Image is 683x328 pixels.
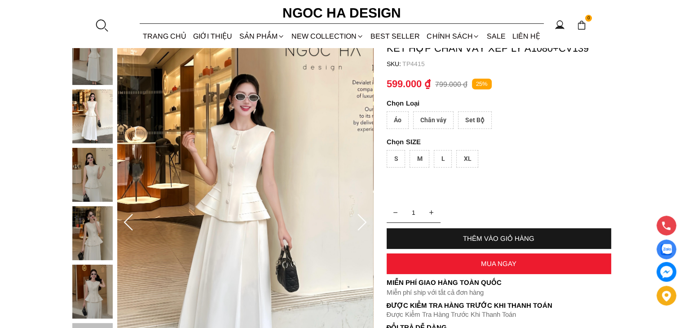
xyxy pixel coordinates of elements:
[458,111,492,129] div: Set Bộ
[423,24,483,48] div: Chính sách
[367,24,423,48] a: BEST SELLER
[387,235,611,242] div: THÊM VÀO GIỎ HÀNG
[387,279,502,286] font: Miễn phí giao hàng toàn quốc
[577,20,586,30] img: img-CART-ICON-ksit0nf1
[434,150,452,168] div: L
[387,138,611,146] p: SIZE
[387,111,409,129] div: Áo
[72,31,113,85] img: Milan Set _ Áo Cut Out Tùng Không Tay Kết Hợp Chân Váy Xếp Ly A1080+CV139_mini_0
[410,150,429,168] div: M
[657,239,676,259] a: Display image
[72,265,113,319] img: Milan Set _ Áo Cut Out Tùng Không Tay Kết Hợp Chân Váy Xếp Ly A1080+CV139_mini_4
[585,15,592,22] span: 0
[387,301,611,310] p: Được Kiểm Tra Hàng Trước Khi Thanh Toán
[435,80,467,89] p: 799.000 ₫
[483,24,509,48] a: SALE
[274,2,409,24] a: Ngoc Ha Design
[472,79,492,90] p: 25%
[72,206,113,260] img: Milan Set _ Áo Cut Out Tùng Không Tay Kết Hợp Chân Váy Xếp Ly A1080+CV139_mini_3
[387,288,484,296] font: Miễn phí ship với tất cả đơn hàng
[387,260,611,267] div: MUA NGAY
[387,150,405,168] div: S
[657,262,676,282] a: messenger
[509,24,543,48] a: LIÊN HỆ
[387,60,402,67] h6: SKU:
[387,99,586,107] p: Loại
[387,78,431,90] p: 599.000 ₫
[236,24,288,48] div: SẢN PHẨM
[413,111,454,129] div: Chân váy
[456,150,478,168] div: XL
[661,244,672,255] img: Display image
[402,60,611,67] p: TP4415
[387,310,611,319] p: Được Kiểm Tra Hàng Trước Khi Thanh Toán
[72,148,113,202] img: Milan Set _ Áo Cut Out Tùng Không Tay Kết Hợp Chân Váy Xếp Ly A1080+CV139_mini_2
[140,24,190,48] a: TRANG CHỦ
[72,89,113,143] img: Milan Set _ Áo Cut Out Tùng Không Tay Kết Hợp Chân Váy Xếp Ly A1080+CV139_mini_1
[288,24,367,48] a: NEW COLLECTION
[190,24,236,48] a: GIỚI THIỆU
[387,204,441,222] input: Quantity input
